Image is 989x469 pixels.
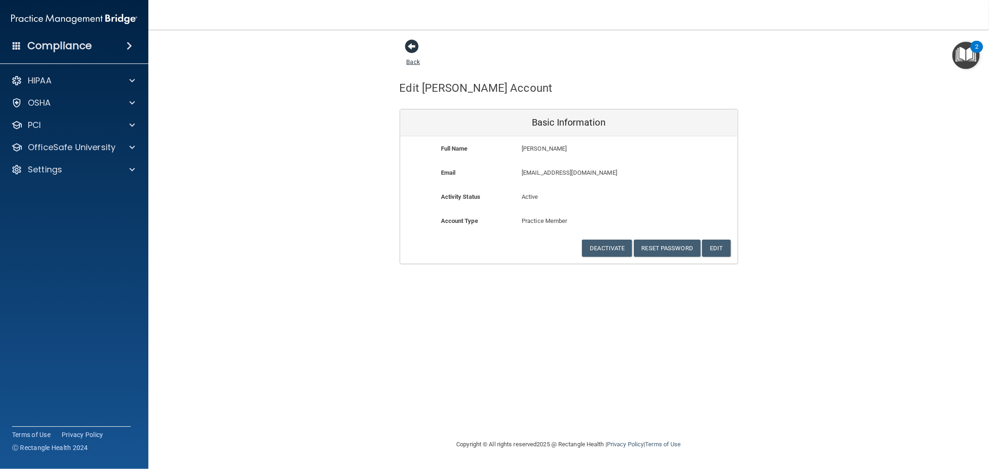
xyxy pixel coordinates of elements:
p: OSHA [28,97,51,108]
p: [EMAIL_ADDRESS][DOMAIN_NAME] [522,167,670,178]
button: Reset Password [634,240,701,257]
a: Privacy Policy [607,441,644,448]
a: Terms of Use [12,430,51,439]
b: Account Type [441,217,478,224]
p: HIPAA [28,75,51,86]
h4: Compliance [27,39,92,52]
button: Deactivate [582,240,632,257]
p: OfficeSafe University [28,142,115,153]
a: Settings [11,164,135,175]
p: PCI [28,120,41,131]
b: Activity Status [441,193,481,200]
a: Privacy Policy [62,430,103,439]
button: Open Resource Center, 2 new notifications [952,42,980,69]
span: Ⓒ Rectangle Health 2024 [12,443,88,452]
a: OfficeSafe University [11,142,135,153]
p: Settings [28,164,62,175]
p: Active [522,191,616,203]
b: Email [441,169,456,176]
h4: Edit [PERSON_NAME] Account [400,82,553,94]
a: HIPAA [11,75,135,86]
div: Basic Information [400,109,738,136]
div: Copyright © All rights reserved 2025 @ Rectangle Health | | [400,430,738,459]
a: PCI [11,120,135,131]
img: PMB logo [11,10,137,28]
a: Back [407,47,420,65]
button: Edit [702,240,730,257]
b: Full Name [441,145,468,152]
a: Terms of Use [645,441,681,448]
div: 2 [975,47,978,59]
p: Practice Member [522,215,616,227]
p: [PERSON_NAME] [522,143,670,154]
a: OSHA [11,97,135,108]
